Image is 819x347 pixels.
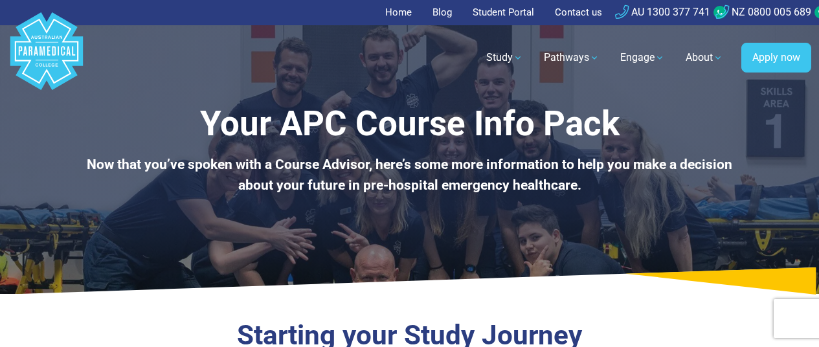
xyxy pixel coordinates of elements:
[615,6,710,18] a: AU 1300 377 741
[536,39,607,76] a: Pathways
[87,157,732,193] b: Now that you’ve spoken with a Course Advisor, here’s some more information to help you make a dec...
[68,104,751,144] h1: Your APC Course Info Pack
[715,6,811,18] a: NZ 0800 005 689
[678,39,731,76] a: About
[478,39,531,76] a: Study
[8,25,85,91] a: Australian Paramedical College
[612,39,673,76] a: Engage
[741,43,811,73] a: Apply now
